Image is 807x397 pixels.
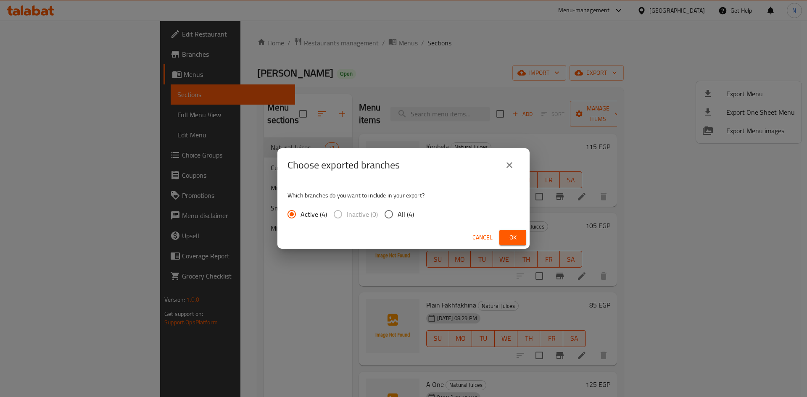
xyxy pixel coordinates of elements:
button: Cancel [469,230,496,245]
h2: Choose exported branches [287,158,400,172]
button: Ok [499,230,526,245]
span: Cancel [472,232,493,243]
p: Which branches do you want to include in your export? [287,191,520,200]
span: Active (4) [301,209,327,219]
span: Inactive (0) [347,209,378,219]
button: close [499,155,520,175]
span: All (4) [398,209,414,219]
span: Ok [506,232,520,243]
